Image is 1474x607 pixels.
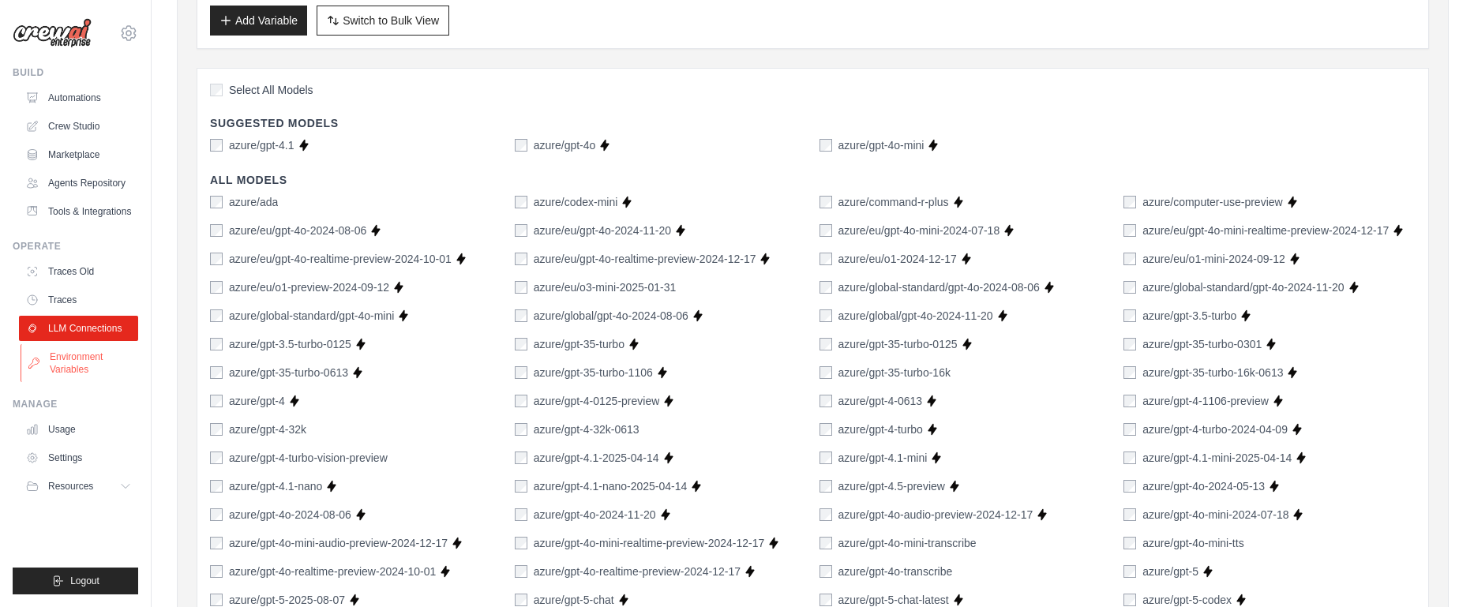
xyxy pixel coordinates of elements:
[820,423,832,436] input: azure/gpt-4-turbo
[838,137,925,153] label: azure/gpt-4o-mini
[820,366,832,379] input: azure/gpt-35-turbo-16k
[19,170,138,196] a: Agents Repository
[838,478,945,494] label: azure/gpt-4.5-preview
[19,287,138,313] a: Traces
[838,336,958,352] label: azure/gpt-35-turbo-0125
[1142,336,1262,352] label: azure/gpt-35-turbo-0301
[838,279,1040,295] label: azure/global-standard/gpt-4o-2024-08-06
[820,196,832,208] input: azure/command-r-plus
[838,251,957,267] label: azure/eu/o1-2024-12-17
[838,194,949,210] label: azure/command-r-plus
[1142,308,1236,324] label: azure/gpt-3.5-turbo
[820,508,832,521] input: azure/gpt-4o-audio-preview-2024-12-17
[534,393,660,409] label: azure/gpt-4-0125-preview
[210,281,223,294] input: azure/eu/o1-preview-2024-09-12
[1123,224,1136,237] input: azure/eu/gpt-4o-mini-realtime-preview-2024-12-17
[820,452,832,464] input: azure/gpt-4.1-mini
[229,308,394,324] label: azure/global-standard/gpt-4o-mini
[229,450,388,466] label: azure/gpt-4-turbo-vision-preview
[838,365,951,380] label: azure/gpt-35-turbo-16k
[229,507,351,523] label: azure/gpt-4o-2024-08-06
[317,6,449,36] button: Switch to Bulk View
[229,279,389,295] label: azure/eu/o1-preview-2024-09-12
[1142,422,1288,437] label: azure/gpt-4-turbo-2024-04-09
[1123,253,1136,265] input: azure/eu/o1-mini-2024-09-12
[1123,338,1136,350] input: azure/gpt-35-turbo-0301
[838,422,923,437] label: azure/gpt-4-turbo
[229,393,285,409] label: azure/gpt-4
[515,139,527,152] input: azure/gpt-4o
[820,139,832,152] input: azure/gpt-4o-mini
[210,253,223,265] input: azure/eu/gpt-4o-realtime-preview-2024-10-01
[534,365,653,380] label: azure/gpt-35-turbo-1106
[210,224,223,237] input: azure/eu/gpt-4o-2024-08-06
[1123,594,1136,606] input: azure/gpt-5-codex
[820,537,832,549] input: azure/gpt-4o-mini-transcribe
[210,338,223,350] input: azure/gpt-3.5-turbo-0125
[1142,478,1265,494] label: azure/gpt-4o-2024-05-13
[13,66,138,79] div: Build
[210,395,223,407] input: azure/gpt-4
[48,480,93,493] span: Resources
[820,224,832,237] input: azure/eu/gpt-4o-mini-2024-07-18
[1123,508,1136,521] input: azure/gpt-4o-mini-2024-07-18
[229,365,348,380] label: azure/gpt-35-turbo-0613
[534,137,596,153] label: azure/gpt-4o
[1142,251,1285,267] label: azure/eu/o1-mini-2024-09-12
[1123,366,1136,379] input: azure/gpt-35-turbo-16k-0613
[820,594,832,606] input: azure/gpt-5-chat-latest
[210,196,223,208] input: azure/ada
[838,393,923,409] label: azure/gpt-4-0613
[515,565,527,578] input: azure/gpt-4o-realtime-preview-2024-12-17
[1142,564,1198,579] label: azure/gpt-5
[515,395,527,407] input: azure/gpt-4-0125-preview
[820,395,832,407] input: azure/gpt-4-0613
[1123,196,1136,208] input: azure/computer-use-preview
[515,423,527,436] input: azure/gpt-4-32k-0613
[229,223,366,238] label: azure/eu/gpt-4o-2024-08-06
[534,422,639,437] label: azure/gpt-4-32k-0613
[229,564,436,579] label: azure/gpt-4o-realtime-preview-2024-10-01
[210,480,223,493] input: azure/gpt-4.1-nano
[210,537,223,549] input: azure/gpt-4o-mini-audio-preview-2024-12-17
[534,564,741,579] label: azure/gpt-4o-realtime-preview-2024-12-17
[515,253,527,265] input: azure/eu/gpt-4o-realtime-preview-2024-12-17
[19,316,138,341] a: LLM Connections
[1142,223,1389,238] label: azure/eu/gpt-4o-mini-realtime-preview-2024-12-17
[210,115,1416,131] h4: Suggested Models
[534,507,656,523] label: azure/gpt-4o-2024-11-20
[1123,480,1136,493] input: azure/gpt-4o-2024-05-13
[19,474,138,499] button: Resources
[534,251,756,267] label: azure/eu/gpt-4o-realtime-preview-2024-12-17
[229,422,306,437] label: azure/gpt-4-32k
[515,196,527,208] input: azure/codex-mini
[229,535,448,551] label: azure/gpt-4o-mini-audio-preview-2024-12-17
[838,535,977,551] label: azure/gpt-4o-mini-transcribe
[515,452,527,464] input: azure/gpt-4.1-2025-04-14
[229,82,313,98] span: Select All Models
[13,568,138,594] button: Logout
[515,508,527,521] input: azure/gpt-4o-2024-11-20
[19,445,138,470] a: Settings
[820,281,832,294] input: azure/global-standard/gpt-4o-2024-08-06
[1142,365,1283,380] label: azure/gpt-35-turbo-16k-0613
[229,194,278,210] label: azure/ada
[19,259,138,284] a: Traces Old
[1142,535,1243,551] label: azure/gpt-4o-mini-tts
[1142,279,1344,295] label: azure/global-standard/gpt-4o-2024-11-20
[1123,452,1136,464] input: azure/gpt-4.1-mini-2025-04-14
[210,423,223,436] input: azure/gpt-4-32k
[19,85,138,111] a: Automations
[210,452,223,464] input: azure/gpt-4-turbo-vision-preview
[13,398,138,410] div: Manage
[19,114,138,139] a: Crew Studio
[13,18,92,48] img: Logo
[820,565,832,578] input: azure/gpt-4o-transcribe
[515,281,527,294] input: azure/eu/o3-mini-2025-01-31
[229,478,322,494] label: azure/gpt-4.1-nano
[534,450,659,466] label: azure/gpt-4.1-2025-04-14
[534,279,677,295] label: azure/eu/o3-mini-2025-01-31
[838,308,993,324] label: azure/global/gpt-4o-2024-11-20
[13,240,138,253] div: Operate
[820,480,832,493] input: azure/gpt-4.5-preview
